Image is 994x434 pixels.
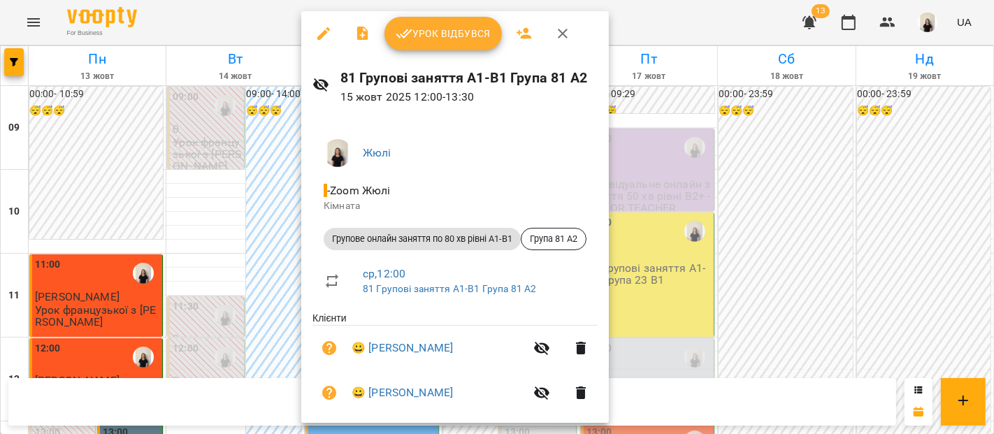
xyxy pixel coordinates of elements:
img: a3bfcddf6556b8c8331b99a2d66cc7fb.png [324,139,352,167]
a: ср , 12:00 [363,267,405,280]
button: Урок відбувся [384,17,502,50]
p: Кімната [324,199,586,213]
p: 15 жовт 2025 12:00 - 13:30 [340,89,598,106]
button: Візит ще не сплачено. Додати оплату? [312,376,346,410]
span: Урок відбувся [396,25,491,42]
a: 81 Групові заняття A1-B1 Група 81 A2 [363,283,536,294]
a: 😀 [PERSON_NAME] [352,340,453,356]
span: Група 81 A2 [521,233,586,245]
a: 😀 [PERSON_NAME] [352,384,453,401]
span: - Zoom Жюлі [324,184,394,197]
button: Візит ще не сплачено. Додати оплату? [312,331,346,365]
span: Групове онлайн заняття по 80 хв рівні А1-В1 [324,233,521,245]
a: Жюлі [363,146,391,159]
div: Група 81 A2 [521,228,586,250]
h6: 81 Групові заняття A1-B1 Група 81 A2 [340,67,598,89]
